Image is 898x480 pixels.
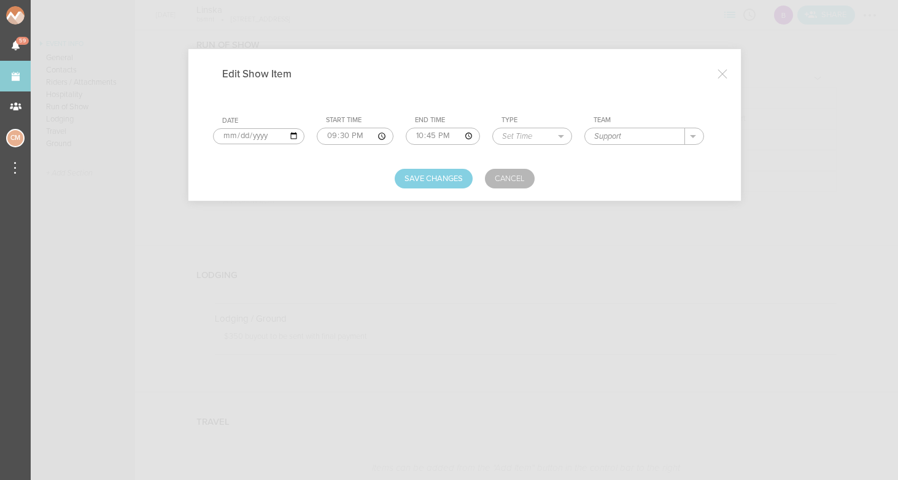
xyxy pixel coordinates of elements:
div: Date [222,117,304,125]
div: Type [501,116,572,125]
div: Start Time [326,116,393,125]
div: Charlie McGinley [6,129,25,147]
input: All Teams [585,128,684,144]
span: 59 [16,37,29,45]
img: NOMAD [6,6,75,25]
button: . [685,128,703,144]
div: Team [594,116,703,125]
h4: Edit Show Item [222,68,310,80]
button: Save Changes [395,169,473,188]
a: Cancel [485,169,535,188]
div: End Time [415,116,480,125]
